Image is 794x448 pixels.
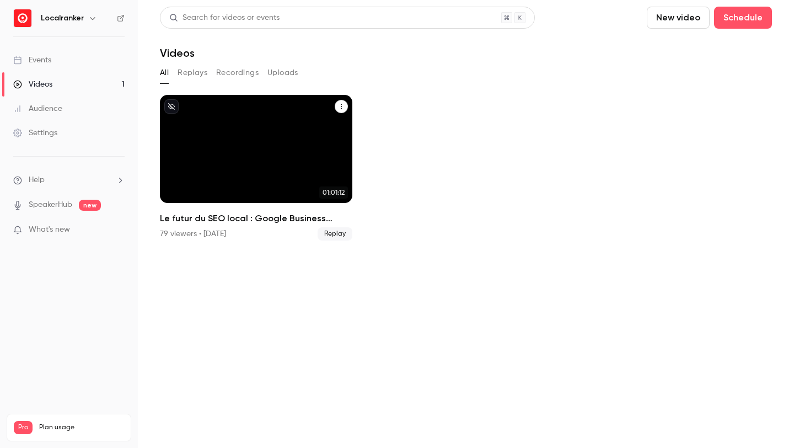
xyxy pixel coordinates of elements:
button: Recordings [216,64,259,82]
h6: Localranker [41,13,84,24]
div: Settings [13,127,57,138]
div: Events [13,55,51,66]
h1: Videos [160,46,195,60]
img: Localranker [14,9,31,27]
span: Replay [318,227,352,241]
div: Videos [13,79,52,90]
div: Search for videos or events [169,12,280,24]
section: Videos [160,7,772,441]
div: 79 viewers • [DATE] [160,228,226,239]
li: Le futur du SEO local : Google Business Profile, GEO & Social media [160,95,352,241]
span: new [79,200,101,211]
ul: Videos [160,95,772,241]
span: What's new [29,224,70,236]
span: Pro [14,421,33,434]
button: unpublished [164,99,179,114]
button: All [160,64,169,82]
div: Audience [13,103,62,114]
button: New video [647,7,710,29]
button: Replays [178,64,207,82]
span: Help [29,174,45,186]
a: SpeakerHub [29,199,72,211]
a: 01:01:12Le futur du SEO local : Google Business Profile, GEO & Social media79 viewers • [DATE]Replay [160,95,352,241]
button: Uploads [267,64,298,82]
button: Schedule [714,7,772,29]
li: help-dropdown-opener [13,174,125,186]
span: Plan usage [39,423,124,432]
h2: Le futur du SEO local : Google Business Profile, GEO & Social media [160,212,352,225]
span: 01:01:12 [319,186,348,199]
